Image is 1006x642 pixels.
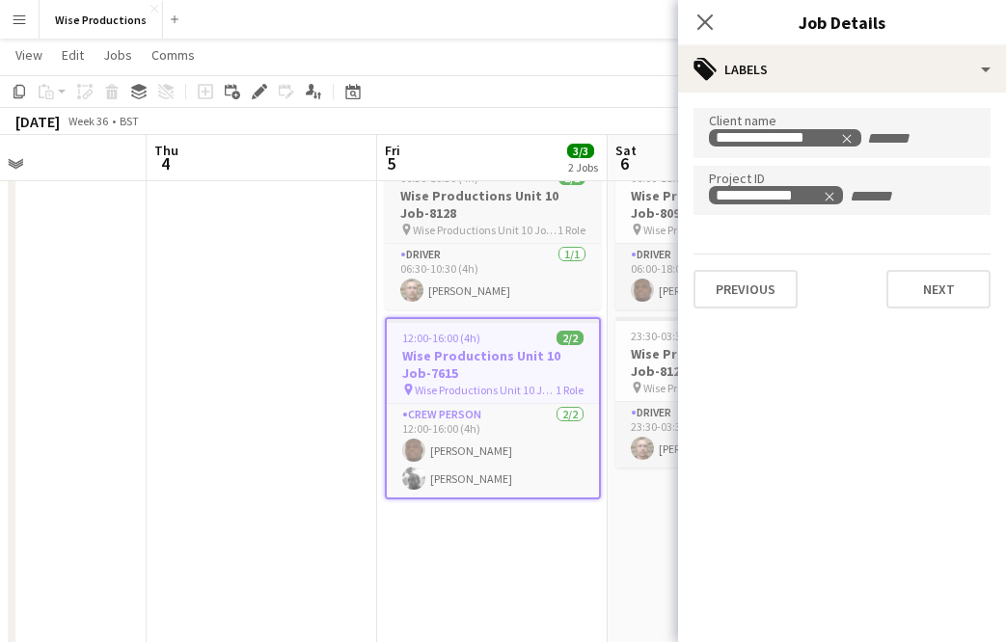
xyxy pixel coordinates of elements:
app-job-card: 23:30-03:30 (4h) (Sun)1/1Wise Productions Unit 10 Job-8128 Wise Productions Unit 10 Job-81281 Rol... [615,317,831,468]
div: Labels [678,46,1006,93]
span: 5 [382,152,400,174]
span: Wise Productions Unit 10 Job-8128 [413,223,557,237]
app-job-card: 06:30-10:30 (4h)1/1Wise Productions Unit 10 Job-8128 Wise Productions Unit 10 Job-81281 RoleDrive... [385,159,601,309]
span: Sat [615,142,637,159]
h3: Wise Productions Unit 10 Job-8128 [385,187,601,222]
button: Next [886,270,991,308]
span: Wise Productions Unit 10 Job-8099 [643,223,788,237]
h3: Wise Productions Unit 10 Job-7615 [387,347,599,382]
span: Edit [62,46,84,64]
app-card-role: Crew Person2/212:00-16:00 (4h)[PERSON_NAME][PERSON_NAME] [387,404,599,497]
span: 4 [151,152,178,174]
div: WISE PROUCTIONS [716,130,854,146]
div: BST [120,114,139,128]
delete-icon: Remove tag [838,130,854,146]
span: Comms [151,46,195,64]
span: Fri [385,142,400,159]
span: 3/3 [567,144,594,158]
h3: Job Details [678,10,1006,35]
div: [DATE] [15,112,60,131]
app-job-card: 12:00-16:00 (4h)2/2Wise Productions Unit 10 Job-7615 Wise Productions Unit 10 Job-76151 RoleCrew ... [385,317,601,499]
span: 6 [612,152,637,174]
a: Edit [54,42,92,67]
a: Jobs [95,42,140,67]
h3: Wise Productions Unit 10 Job-8099 [615,187,831,222]
app-job-card: 06:00-18:00 (12h)1/1Wise Productions Unit 10 Job-8099 Wise Productions Unit 10 Job-80991 RoleDriv... [615,159,831,309]
input: + Label [865,130,947,147]
app-card-role: Driver1/106:30-10:30 (4h)[PERSON_NAME] [385,244,601,309]
span: View [15,46,42,64]
app-card-role: Driver1/106:00-18:00 (12h)[PERSON_NAME] [615,244,831,309]
span: 2/2 [557,331,584,345]
span: Week 36 [64,114,112,128]
app-card-role: Driver1/123:30-03:30 (4h)[PERSON_NAME] [615,402,831,468]
span: Wise Productions Unit 10 Job-8128 [643,381,788,395]
span: 23:30-03:30 (4h) (Sun) [631,329,738,343]
span: 1 Role [556,383,584,397]
span: 12:00-16:00 (4h) [402,331,480,345]
button: Wise Productions [40,1,163,39]
button: Previous [693,270,798,308]
div: Quote QU-0558 [716,188,836,203]
a: Comms [144,42,203,67]
input: + Label [848,188,930,205]
span: Thu [154,142,178,159]
delete-icon: Remove tag [821,188,836,203]
span: Jobs [103,46,132,64]
span: Wise Productions Unit 10 Job-7615 [415,383,556,397]
div: 2 Jobs [568,160,598,174]
a: View [8,42,50,67]
span: 1 Role [557,223,585,237]
h3: Wise Productions Unit 10 Job-8128 [615,345,831,380]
